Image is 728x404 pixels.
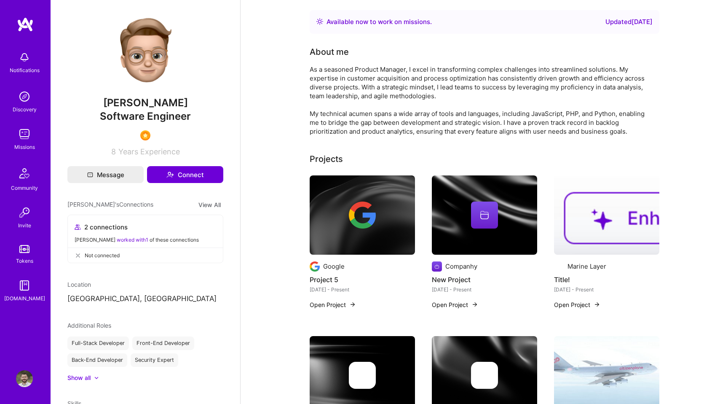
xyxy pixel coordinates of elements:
[432,300,478,309] button: Open Project
[605,17,653,27] div: Updated [DATE]
[432,285,537,294] div: [DATE] - Present
[16,88,33,105] img: discovery
[112,17,179,84] img: User Avatar
[206,222,216,232] img: avatar
[310,274,415,285] h4: Project 5
[16,204,33,221] img: Invite
[16,126,33,143] img: teamwork
[87,172,93,178] i: icon Mail
[349,202,376,229] img: Company logo
[17,17,34,32] img: logo
[100,110,191,122] span: Software Engineer
[310,285,415,294] div: [DATE] - Present
[131,353,178,367] div: Security Expert
[594,301,600,308] img: arrow-right
[349,301,356,308] img: arrow-right
[432,261,442,272] img: Company logo
[310,46,349,58] div: About me
[554,274,659,285] h4: Title!
[310,65,647,136] div: As a seasoned Product Manager, I excel in transforming complex challenges into streamlined soluti...
[67,294,223,304] p: [GEOGRAPHIC_DATA], [GEOGRAPHIC_DATA]
[445,262,477,271] div: Companhy
[75,235,216,244] div: [PERSON_NAME] of these connections
[199,222,209,232] img: avatar
[310,175,415,255] img: cover
[67,353,127,367] div: Back-End Developer
[310,153,343,165] div: Projects
[85,251,120,260] span: Not connected
[471,362,498,389] img: Company logo
[147,166,223,183] button: Connect
[310,300,356,309] button: Open Project
[111,147,116,156] span: 8
[16,277,33,294] img: guide book
[16,49,33,66] img: bell
[140,130,150,140] img: SelectionTeam
[13,105,37,114] div: Discovery
[67,280,223,289] div: Location
[327,17,432,27] div: Available now to work on missions .
[67,97,223,109] span: [PERSON_NAME]
[132,337,194,350] div: Front-End Developer
[117,237,148,243] span: worked with 1
[432,274,537,285] h4: New Project
[67,166,144,183] button: Message
[323,262,345,271] div: Google
[196,200,223,210] button: View All
[432,175,537,255] img: cover
[554,175,659,255] img: Title!
[67,322,111,329] span: Additional Roles
[166,171,174,178] i: icon Connect
[10,66,40,75] div: Notifications
[75,252,81,259] i: icon CloseGray
[67,337,129,350] div: Full-Stack Developer
[16,256,33,265] div: Tokens
[310,261,320,272] img: Company logo
[471,301,478,308] img: arrow-right
[316,18,323,25] img: Availability
[19,245,29,253] img: tokens
[16,370,33,387] img: User Avatar
[67,215,223,263] button: 2 connectionsavataravatar[PERSON_NAME] worked with1 of these connectionsNot connected
[554,261,564,272] img: Company logo
[14,143,35,151] div: Missions
[11,183,38,192] div: Community
[567,262,606,271] div: Marine Layer
[67,200,153,210] span: [PERSON_NAME]'s Connections
[554,300,600,309] button: Open Project
[84,223,128,232] span: 2 connections
[554,285,659,294] div: [DATE] - Present
[14,163,35,183] img: Community
[349,362,376,389] img: Company logo
[18,221,31,230] div: Invite
[118,147,180,156] span: Years Experience
[75,224,81,230] i: icon Collaborator
[14,370,35,387] a: User Avatar
[67,374,91,382] div: Show all
[4,294,45,303] div: [DOMAIN_NAME]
